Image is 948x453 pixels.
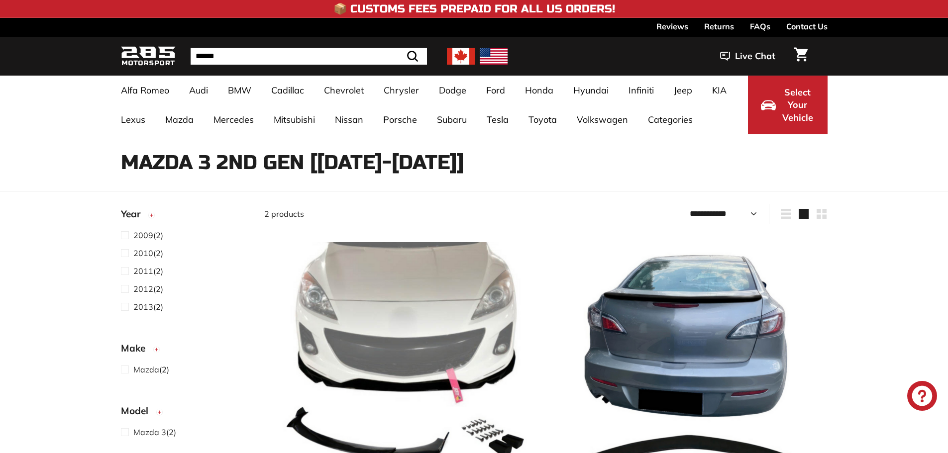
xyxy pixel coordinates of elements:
a: Tesla [477,105,519,134]
a: Jeep [664,76,702,105]
img: Logo_285_Motorsport_areodynamics_components [121,45,176,68]
span: 2010 [133,248,153,258]
a: Categories [638,105,703,134]
span: (2) [133,301,163,313]
span: (2) [133,247,163,259]
a: Infiniti [619,76,664,105]
a: Cadillac [261,76,314,105]
span: 2012 [133,284,153,294]
span: (2) [133,363,169,375]
a: Toyota [519,105,567,134]
a: Mercedes [204,105,264,134]
a: Alfa Romeo [111,76,179,105]
span: (2) [133,426,176,438]
a: Ford [476,76,515,105]
a: Mitsubishi [264,105,325,134]
a: Honda [515,76,563,105]
span: 2011 [133,266,153,276]
button: Live Chat [707,44,788,69]
a: Hyundai [563,76,619,105]
h4: 📦 Customs Fees Prepaid for All US Orders! [333,3,615,15]
a: Mazda [155,105,204,134]
a: Porsche [373,105,427,134]
span: Make [121,341,153,356]
a: Chrysler [374,76,429,105]
a: Volkswagen [567,105,638,134]
a: FAQs [750,18,770,35]
input: Search [191,48,427,65]
span: Mazda [133,364,159,374]
button: Select Your Vehicle [748,76,828,134]
span: (2) [133,265,163,277]
a: Subaru [427,105,477,134]
button: Model [121,401,248,426]
h1: Mazda 3 2nd Gen [[DATE]-[DATE]] [121,152,828,174]
span: (2) [133,283,163,295]
a: Reviews [656,18,688,35]
span: 2009 [133,230,153,240]
a: Dodge [429,76,476,105]
a: Cart [788,39,814,73]
div: 2 products [264,208,546,220]
a: Lexus [111,105,155,134]
a: Nissan [325,105,373,134]
a: KIA [702,76,737,105]
span: Model [121,404,156,418]
inbox-online-store-chat: Shopify online store chat [904,381,940,413]
span: Live Chat [735,50,775,63]
span: Year [121,207,148,221]
a: Contact Us [786,18,828,35]
a: Returns [704,18,734,35]
a: Chevrolet [314,76,374,105]
button: Make [121,338,248,363]
span: Select Your Vehicle [781,86,815,124]
span: 2013 [133,302,153,312]
button: Year [121,204,248,229]
span: (2) [133,229,163,241]
a: BMW [218,76,261,105]
a: Audi [179,76,218,105]
span: Mazda 3 [133,427,166,437]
